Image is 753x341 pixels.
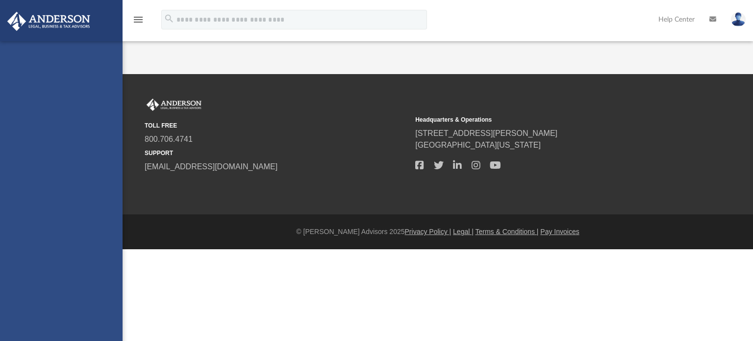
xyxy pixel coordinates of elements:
i: search [164,13,175,24]
img: Anderson Advisors Platinum Portal [145,99,203,111]
a: Legal | [453,228,474,236]
small: Headquarters & Operations [415,115,679,124]
a: Terms & Conditions | [476,228,539,236]
a: [EMAIL_ADDRESS][DOMAIN_NAME] [145,162,277,171]
a: [STREET_ADDRESS][PERSON_NAME] [415,129,557,137]
i: menu [132,14,144,26]
a: 800.706.4741 [145,135,193,143]
div: © [PERSON_NAME] Advisors 2025 [123,227,753,237]
img: User Pic [731,12,746,26]
a: [GEOGRAPHIC_DATA][US_STATE] [415,141,541,149]
a: Privacy Policy | [405,228,452,236]
a: Pay Invoices [540,228,579,236]
small: SUPPORT [145,149,408,157]
a: menu [132,19,144,26]
img: Anderson Advisors Platinum Portal [4,12,93,31]
small: TOLL FREE [145,121,408,130]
